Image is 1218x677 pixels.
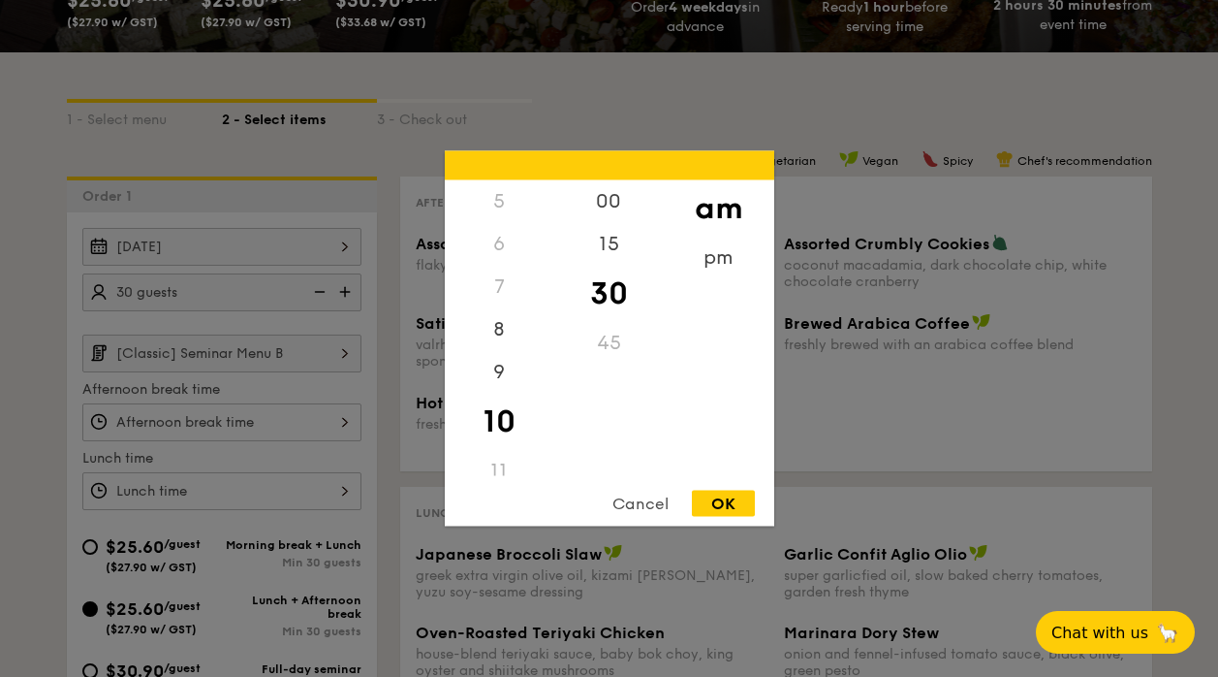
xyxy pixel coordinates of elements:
button: Chat with us🦙 [1036,611,1195,654]
div: 5 [445,180,554,223]
div: 15 [554,223,664,266]
div: pm [664,237,773,279]
span: Chat with us [1051,624,1148,642]
div: 7 [445,266,554,308]
div: 10 [445,394,554,450]
div: am [664,180,773,237]
div: 30 [554,266,664,322]
div: 6 [445,223,554,266]
span: 🦙 [1156,622,1179,644]
div: OK [692,491,755,517]
div: Cancel [593,491,688,517]
div: 45 [554,322,664,365]
div: 00 [554,180,664,223]
div: 9 [445,351,554,394]
div: 11 [445,450,554,493]
div: 8 [445,308,554,351]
